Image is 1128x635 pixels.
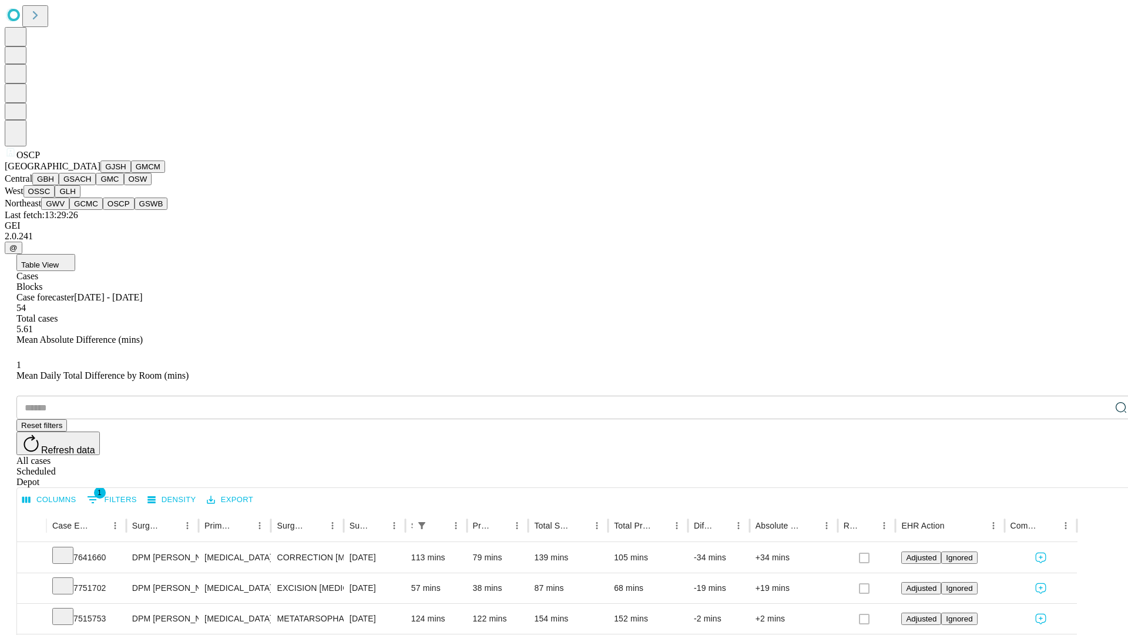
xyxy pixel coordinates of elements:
[694,573,744,603] div: -19 mins
[9,243,18,252] span: @
[614,543,682,573] div: 105 mins
[16,254,75,271] button: Table View
[179,517,196,534] button: Menu
[614,573,682,603] div: 68 mins
[946,584,972,593] span: Ignored
[277,604,337,634] div: METATARSOPHALANGEAL [MEDICAL_DATA] GREAT TOE
[5,231,1123,242] div: 2.0.241
[350,521,368,530] div: Surgery Date
[5,210,78,220] span: Last fetch: 13:29:26
[411,573,461,603] div: 57 mins
[16,303,26,313] span: 54
[844,521,859,530] div: Resolved in EHR
[324,517,341,534] button: Menu
[55,185,80,198] button: GLH
[730,517,747,534] button: Menu
[534,604,602,634] div: 154 mins
[251,517,268,534] button: Menu
[946,614,972,623] span: Ignored
[901,582,941,594] button: Adjusted
[1010,521,1040,530] div: Comments
[941,613,977,625] button: Ignored
[802,517,818,534] button: Sort
[614,604,682,634] div: 152 mins
[204,491,256,509] button: Export
[694,543,744,573] div: -34 mins
[235,517,251,534] button: Sort
[614,521,651,530] div: Total Predicted Duration
[350,543,399,573] div: [DATE]
[534,521,571,530] div: Total Scheduled Duration
[16,292,74,302] span: Case forecaster
[473,573,523,603] div: 38 mins
[52,604,120,634] div: 7515753
[96,173,123,185] button: GMC
[124,173,152,185] button: OSW
[94,487,106,499] span: 1
[132,543,193,573] div: DPM [PERSON_NAME]
[204,521,234,530] div: Primary Service
[370,517,386,534] button: Sort
[756,521,801,530] div: Absolute Difference
[350,604,399,634] div: [DATE]
[509,517,525,534] button: Menu
[16,419,67,432] button: Reset filters
[411,543,461,573] div: 113 mins
[5,220,1123,231] div: GEI
[901,552,941,564] button: Adjusted
[5,161,100,171] span: [GEOGRAPHIC_DATA]
[694,604,744,634] div: -2 mins
[5,173,32,183] span: Central
[90,517,107,534] button: Sort
[492,517,509,534] button: Sort
[131,161,165,173] button: GMCM
[941,552,977,564] button: Ignored
[16,370,189,380] span: Mean Daily Total Difference by Room (mins)
[59,173,96,185] button: GSACH
[41,445,95,455] span: Refresh data
[946,517,962,534] button: Sort
[473,604,523,634] div: 122 mins
[16,432,100,455] button: Refresh data
[473,543,523,573] div: 79 mins
[473,521,492,530] div: Predicted In Room Duration
[19,491,79,509] button: Select columns
[414,517,430,534] button: Show filters
[714,517,730,534] button: Sort
[414,517,430,534] div: 1 active filter
[860,517,876,534] button: Sort
[69,198,103,210] button: GCMC
[74,292,142,302] span: [DATE] - [DATE]
[411,521,412,530] div: Scheduled In Room Duration
[694,521,713,530] div: Difference
[5,186,23,196] span: West
[386,517,402,534] button: Menu
[534,573,602,603] div: 87 mins
[652,517,669,534] button: Sort
[16,335,143,345] span: Mean Absolute Difference (mins)
[901,613,941,625] button: Adjusted
[308,517,324,534] button: Sort
[107,517,123,534] button: Menu
[16,313,58,323] span: Total cases
[145,491,199,509] button: Density
[906,584,936,593] span: Adjusted
[23,548,41,569] button: Expand
[52,573,120,603] div: 7751702
[350,573,399,603] div: [DATE]
[103,198,135,210] button: OSCP
[1057,517,1074,534] button: Menu
[41,198,69,210] button: GWV
[277,543,337,573] div: CORRECTION [MEDICAL_DATA], DOUBLE [MEDICAL_DATA]
[589,517,605,534] button: Menu
[5,242,22,254] button: @
[204,604,265,634] div: [MEDICAL_DATA]
[23,185,55,198] button: OSSC
[1041,517,1057,534] button: Sort
[132,521,162,530] div: Surgeon Name
[16,360,21,370] span: 1
[32,173,59,185] button: GBH
[100,161,131,173] button: GJSH
[277,521,306,530] div: Surgery Name
[16,150,40,160] span: OSCP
